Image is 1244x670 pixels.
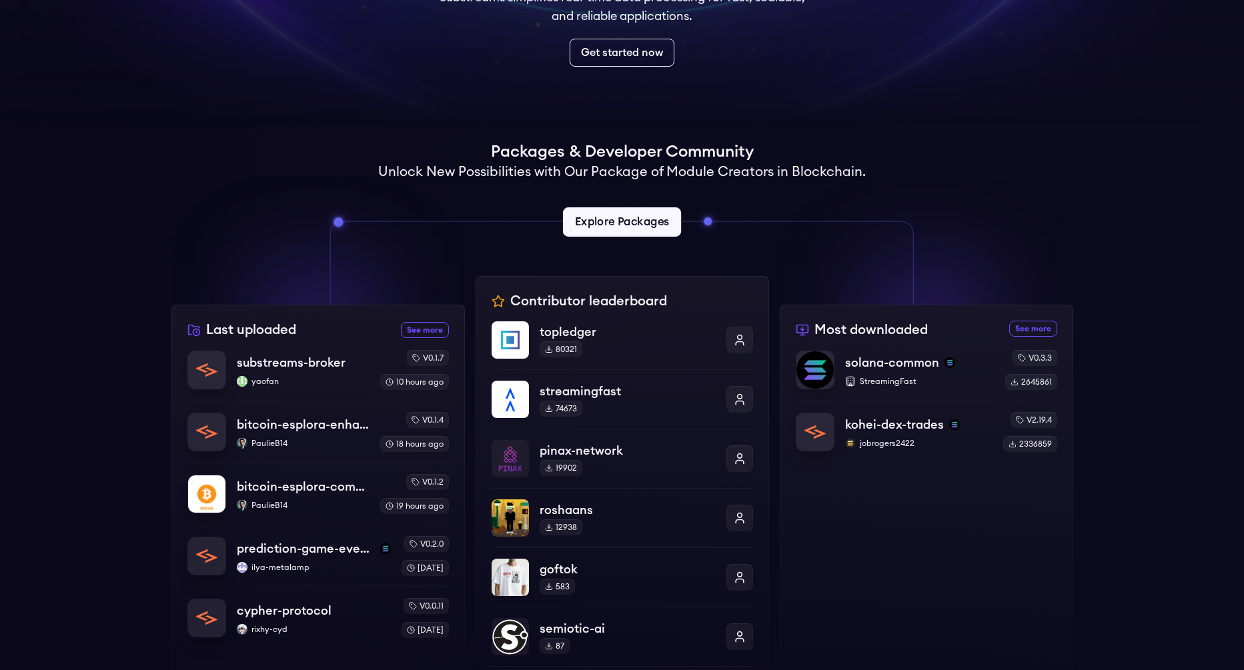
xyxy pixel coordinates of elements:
[570,39,674,67] a: Get started now
[187,463,449,525] a: bitcoin-esplora-completebitcoin-esplora-completePaulieB14PaulieB14v0.1.219 hours ago
[380,374,449,390] div: 10 hours ago
[404,536,449,552] div: v0.2.0
[188,413,225,451] img: bitcoin-esplora-enhanced
[540,441,716,460] p: pinax-network
[540,519,582,535] div: 12938
[563,207,681,237] a: Explore Packages
[237,624,247,635] img: rixhy-cyd
[845,438,856,449] img: jobrogers2422
[402,560,449,576] div: [DATE]
[540,341,582,357] div: 80321
[796,413,834,451] img: kohei-dex-trades
[845,415,944,434] p: kohei-dex-trades
[406,412,449,428] div: v0.1.4
[1005,374,1057,390] div: 2645861
[492,429,753,488] a: pinax-networkpinax-network19902
[237,500,370,511] p: PaulieB14
[492,381,529,418] img: streamingfast
[187,350,449,401] a: substreams-brokersubstreams-brokeryaofanyaofanv0.1.710 hours ago
[1009,321,1057,337] a: See more most downloaded packages
[401,322,449,338] a: See more recently uploaded packages
[540,382,716,401] p: streamingfast
[492,369,753,429] a: streamingfaststreamingfast74673
[1013,350,1057,366] div: v0.3.3
[237,624,391,635] p: rixhy-cyd
[237,601,332,620] p: cypher-protocol
[237,415,370,434] p: bitcoin-esplora-enhanced
[540,460,582,476] div: 19902
[237,562,391,573] p: ilya-metalamp
[380,543,391,554] img: solana
[237,438,370,449] p: PaulieB14
[492,618,529,655] img: semiotic-ai
[492,547,753,607] a: goftokgoftok583
[845,438,993,449] p: jobrogers2422
[540,501,716,519] p: roshaans
[492,607,753,666] a: semiotic-aisemiotic-ai87
[402,622,449,638] div: [DATE]
[492,499,529,537] img: roshaans
[492,321,753,369] a: topledgertopledger80321
[796,350,1057,401] a: solana-commonsolana-commonsolanaStreamingFastv0.3.32645861
[949,419,960,430] img: solana
[796,401,1057,452] a: kohei-dex-tradeskohei-dex-tradessolanajobrogers2422jobrogers2422v2.19.42336859
[237,376,370,387] p: yaofan
[187,525,449,587] a: prediction-game-eventsprediction-game-eventssolanailya-metalampilya-metalampv0.2.0[DATE]
[796,351,834,389] img: solana-common
[237,477,370,496] p: bitcoin-esplora-complete
[378,163,866,181] h2: Unlock New Possibilities with Our Package of Module Creators in Blockchain.
[540,638,570,654] div: 87
[237,353,346,372] p: substreams-broker
[188,537,225,575] img: prediction-game-events
[237,438,247,449] img: PaulieB14
[540,619,716,638] p: semiotic-ai
[1003,436,1057,452] div: 2336859
[845,376,995,387] p: StreamingFast
[540,579,575,595] div: 583
[380,498,449,514] div: 19 hours ago
[188,599,225,637] img: cypher-protocol
[188,475,225,513] img: bitcoin-esplora-complete
[187,401,449,463] a: bitcoin-esplora-enhancedbitcoin-esplora-enhancedPaulieB14PaulieB14v0.1.418 hours ago
[187,587,449,638] a: cypher-protocolcypher-protocolrixhy-cydrixhy-cydv0.0.11[DATE]
[237,562,247,573] img: ilya-metalamp
[237,539,375,558] p: prediction-game-events
[237,500,247,511] img: PaulieB14
[492,440,529,477] img: pinax-network
[540,323,716,341] p: topledger
[540,560,716,579] p: goftok
[491,141,754,163] h1: Packages & Developer Community
[406,474,449,490] div: v0.1.2
[188,351,225,389] img: substreams-broker
[404,598,449,614] div: v0.0.11
[237,376,247,387] img: yaofan
[407,350,449,366] div: v0.1.7
[380,436,449,452] div: 18 hours ago
[492,321,529,359] img: topledger
[1011,412,1057,428] div: v2.19.4
[945,357,955,368] img: solana
[492,488,753,547] a: roshaansroshaans12938
[540,401,582,417] div: 74673
[492,559,529,596] img: goftok
[845,353,939,372] p: solana-common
